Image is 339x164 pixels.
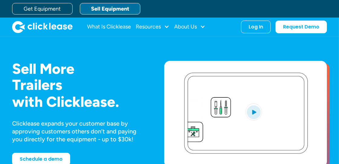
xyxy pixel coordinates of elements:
[80,3,140,15] a: Sell Equipment
[12,61,145,77] h1: Sell More
[12,21,73,33] img: Clicklease logo
[12,120,145,143] div: Clicklease expands your customer base by approving customers others don’t and paying you directly...
[12,3,73,15] a: Get Equipment
[12,77,145,93] h1: Trailers
[12,94,145,110] h1: with Clicklease.
[275,21,327,33] a: Request Demo
[87,21,131,33] a: What Is Clicklease
[249,24,263,30] div: Log In
[246,103,262,120] img: Blue play button logo on a light blue circular background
